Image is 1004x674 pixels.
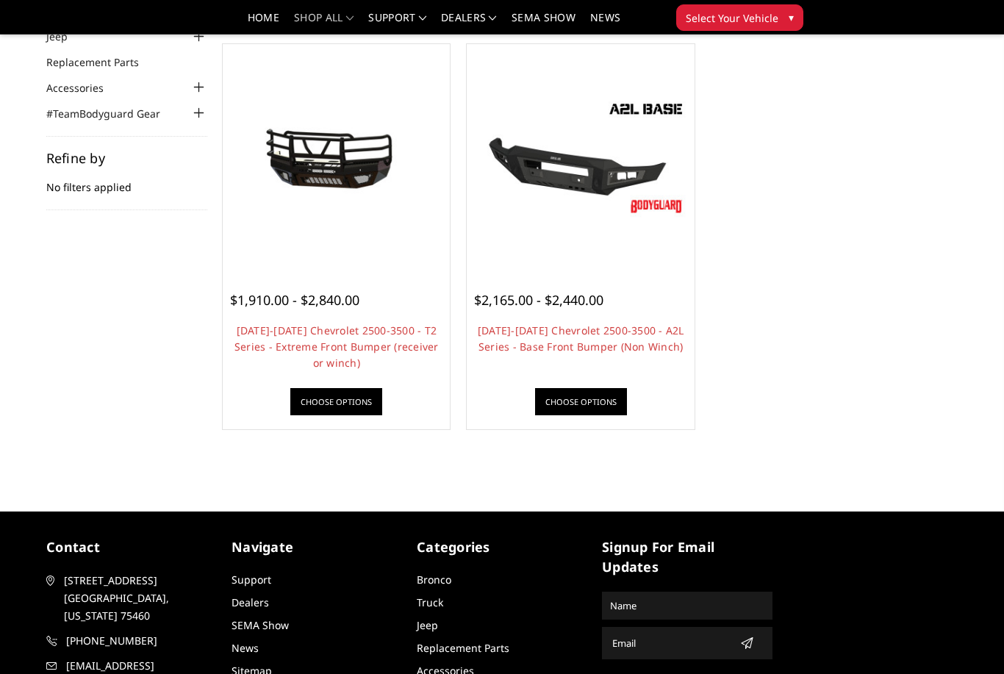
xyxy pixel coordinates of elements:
span: [STREET_ADDRESS] [GEOGRAPHIC_DATA], [US_STATE] 75460 [64,572,214,625]
span: $1,910.00 - $2,840.00 [230,291,359,309]
button: Select Your Vehicle [676,4,803,31]
a: [PHONE_NUMBER] [46,632,217,650]
h5: signup for email updates [602,537,772,577]
a: SEMA Show [232,618,289,632]
a: SEMA Show [512,12,575,34]
a: News [232,641,259,655]
h5: Navigate [232,537,402,557]
a: Accessories [46,80,122,96]
a: Dealers [232,595,269,609]
a: #TeamBodyguard Gear [46,106,179,121]
a: Dealers [441,12,497,34]
h5: Categories [417,537,587,557]
a: Choose Options [535,388,627,415]
a: Bronco [417,573,451,587]
span: [PHONE_NUMBER] [66,632,216,650]
span: Select Your Vehicle [686,10,778,26]
a: Truck [417,595,443,609]
input: Email [606,631,734,655]
a: Jeep [417,618,438,632]
a: 2015-2019 Chevrolet 2500-3500 - A2L Series - Base Front Bumper (Non Winch) [470,48,690,268]
a: shop all [294,12,354,34]
span: $2,165.00 - $2,440.00 [474,291,603,309]
a: [DATE]-[DATE] Chevrolet 2500-3500 - A2L Series - Base Front Bumper (Non Winch) [478,323,684,354]
img: 2015-2019 Chevrolet 2500-3500 - A2L Series - Base Front Bumper (Non Winch) [470,96,690,219]
h5: Refine by [46,151,208,165]
a: Replacement Parts [46,54,157,70]
a: Replacement Parts [417,641,509,655]
a: 2015-2019 Chevrolet 2500-3500 - T2 Series - Extreme Front Bumper (receiver or winch) 2015-2019 Ch... [226,48,446,268]
input: Name [604,594,770,617]
span: ▾ [789,10,794,25]
a: [DATE]-[DATE] Chevrolet 2500-3500 - T2 Series - Extreme Front Bumper (receiver or winch) [234,323,439,370]
a: Choose Options [290,388,382,415]
a: Jeep [46,29,86,44]
div: No filters applied [46,151,208,210]
h5: contact [46,537,217,557]
a: Support [368,12,426,34]
a: Home [248,12,279,34]
a: Support [232,573,271,587]
a: News [590,12,620,34]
